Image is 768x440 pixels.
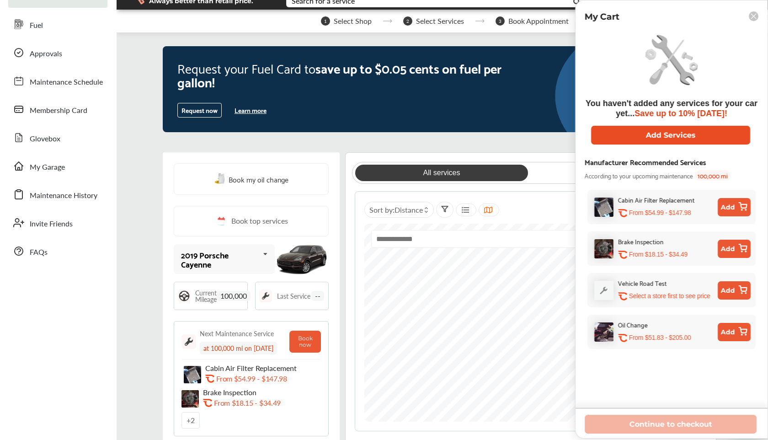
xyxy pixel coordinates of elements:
span: Fuel [30,20,43,32]
span: save up to $0.05 cents on fuel per gallon! [177,57,501,92]
a: Membership Card [8,97,107,121]
a: FAQs [8,239,107,263]
span: 3 [496,16,505,26]
span: -- [311,291,324,301]
img: default_wrench_icon.d1a43860.svg [594,281,613,300]
span: Book my oil change [229,173,288,185]
button: Book now [289,331,321,353]
span: 1 [321,16,330,26]
img: brake-inspection-thumb.jpg [181,390,199,408]
span: Glovebox [30,133,60,145]
a: My Garage [8,154,107,178]
a: All services [355,165,528,181]
p: From $18.15 - $34.49 [214,398,281,407]
div: Vehicle Road Test [618,278,667,288]
span: Distance [395,204,423,215]
a: Book top services [174,206,329,236]
img: stepper-arrow.e24c07c6.svg [475,19,485,23]
p: Brake Inspection [203,388,304,397]
span: Current Mileage [195,290,217,302]
p: From $54.99 - $147.98 [629,209,691,217]
span: 2 [403,16,412,26]
div: Cabin Air Filter Replacement [618,194,695,205]
a: Invite Friends [8,211,107,235]
span: FAQs [30,247,48,258]
p: My Cart [585,11,619,22]
a: Fuel [8,12,107,36]
span: Maintenance History [30,190,97,202]
div: Brake Inspection [618,236,664,247]
span: My Garage [30,161,65,173]
span: Book top services [231,215,288,227]
img: cabin-air-filter-replacement-thumb.jpg [594,198,613,217]
span: Last Service [277,293,310,299]
div: 2019 Porsche Cayenne [181,250,259,268]
img: steering_logo [178,290,191,302]
img: maintenance_logo [259,290,272,302]
img: cal_icon.0803b883.svg [215,215,227,227]
span: Approvals [30,48,62,60]
a: Maintenance Schedule [8,69,107,93]
div: Next Maintenance Service [200,329,274,338]
span: Sort by : [369,204,423,215]
a: Approvals [8,41,107,64]
img: stepper-arrow.e24c07c6.svg [383,19,392,23]
img: brake-inspection-thumb.jpg [594,239,613,258]
span: Maintenance Schedule [30,76,103,88]
span: Invite Friends [30,218,73,230]
span: You haven't added any services for your car yet... [586,99,757,118]
button: Add [718,281,751,300]
div: + 2 [181,412,200,429]
a: Maintenance History [8,182,107,206]
span: Membership Card [30,105,87,117]
span: 100,000 [217,291,251,301]
p: Cabin Air Filter Replacement [205,364,306,372]
a: Glovebox [8,126,107,150]
button: Add [718,240,751,258]
span: Book Appointment [508,17,569,25]
button: Learn more [231,103,270,117]
span: Select Shop [334,17,372,25]
span: 100,000 mi [695,170,731,181]
button: Add [718,198,751,216]
p: Select a store first to see price [629,292,710,300]
canvas: Map [364,224,697,422]
a: Get fuel [533,165,706,181]
p: From $54.99 - $147.98 [216,374,287,383]
button: Add Services [591,126,750,145]
img: mobile_13053_st0640_046.jpg [275,239,329,279]
img: oil-change.e5047c97.svg [214,173,226,185]
span: Save up to 10% [DATE]! [635,109,727,118]
div: at 100,000 mi on [DATE] [200,342,277,354]
div: Oil Change [618,319,648,330]
span: Request your Fuel Card to [177,57,315,79]
span: Select Services [416,17,464,25]
p: From $18.15 - $34.49 [629,250,688,259]
img: cabin-air-filter-replacement-thumb.jpg [184,366,201,383]
button: Add [718,323,751,341]
a: Book my oil change [214,173,288,185]
p: From $51.83 - $205.00 [629,333,691,342]
img: maintenance_logo [181,334,196,349]
button: Request now [177,103,222,118]
img: oil-change-thumb.jpg [594,322,613,342]
span: According to your upcoming maintenance [585,170,693,181]
div: Manufacturer Recommended Services [585,156,706,168]
a: +2 [181,412,200,429]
